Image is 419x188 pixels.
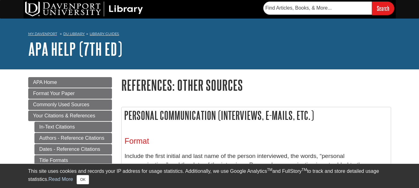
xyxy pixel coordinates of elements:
a: Library Guides [90,32,119,36]
sup: TM [302,168,307,172]
p: Include the first initial and last name of the person interviewed, the words, “personal communica... [125,152,388,178]
a: My Davenport [28,31,57,37]
nav: breadcrumb [28,30,391,40]
a: Your Citations & References [28,111,112,121]
span: Your Citations & References [33,113,95,118]
a: Dates - Reference Citations [34,144,112,155]
sup: TM [267,168,272,172]
form: Searches DU Library's articles, books, and more [263,2,394,15]
button: Close [77,175,89,184]
input: Search [372,2,394,15]
a: Format Your Paper [28,88,112,99]
a: Authors - Reference Citations [34,133,112,143]
div: This site uses cookies and records your IP address for usage statistics. Additionally, we use Goo... [28,168,391,184]
span: Commonly Used Sources [33,102,89,107]
span: APA Home [33,80,57,85]
a: APA Home [28,77,112,88]
a: In-Text Citations [34,122,112,132]
h3: Format [125,137,388,146]
h1: References: Other Sources [121,77,391,93]
a: DU Library [63,32,85,36]
input: Find Articles, Books, & More... [263,2,372,15]
span: Format Your Paper [33,91,75,96]
img: DU Library [25,2,143,16]
h2: Personal Communication (Interviews, E-mails, Etc.) [122,107,391,124]
a: Title Formats [34,155,112,166]
a: Commonly Used Sources [28,99,112,110]
a: APA Help (7th Ed) [28,39,122,59]
a: Read More [48,177,73,182]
